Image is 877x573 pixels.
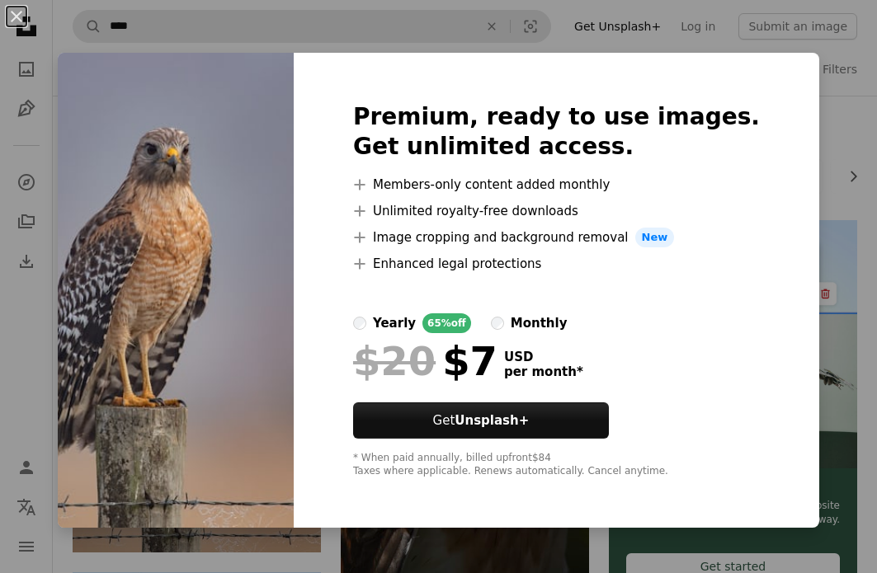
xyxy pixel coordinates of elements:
[635,228,675,247] span: New
[504,364,583,379] span: per month *
[353,452,760,478] div: * When paid annually, billed upfront $84 Taxes where applicable. Renews automatically. Cancel any...
[353,402,609,439] button: GetUnsplash+
[491,317,504,330] input: monthly
[455,413,529,428] strong: Unsplash+
[58,53,294,528] img: premium_photo-1661878073486-6e6c7a79fb88
[504,350,583,364] span: USD
[353,254,760,274] li: Enhanced legal protections
[353,340,436,383] span: $20
[422,313,471,333] div: 65% off
[353,201,760,221] li: Unlimited royalty-free downloads
[353,228,760,247] li: Image cropping and background removal
[353,317,366,330] input: yearly65%off
[353,175,760,195] li: Members-only content added monthly
[511,313,568,333] div: monthly
[373,313,416,333] div: yearly
[353,102,760,162] h2: Premium, ready to use images. Get unlimited access.
[353,340,497,383] div: $7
